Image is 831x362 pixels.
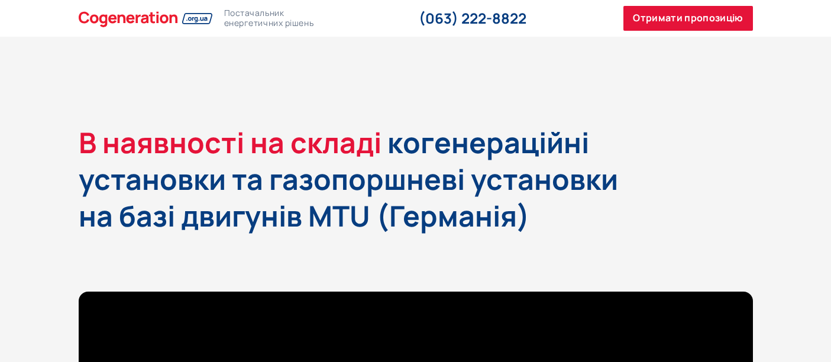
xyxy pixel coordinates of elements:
span: когенераційні установки та газопоршневі установки на базі двигунів MTU (Германія) [79,123,618,235]
span: В наявності на складі [79,124,381,161]
a: (063) 222-8822 [419,8,526,28]
span: Отримати пропозицію [633,11,743,26]
h2: Постачальник енергетичних рішень [224,8,314,28]
a: Отримати пропозицію [623,6,752,31]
